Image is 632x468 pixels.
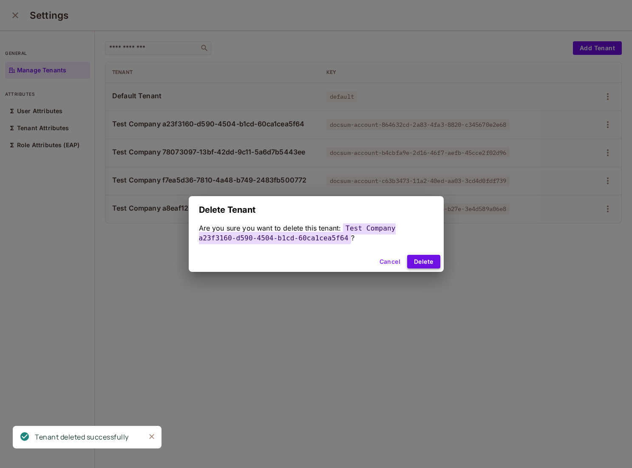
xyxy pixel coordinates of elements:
[189,196,444,223] h2: Delete Tenant
[35,432,129,442] div: Tenant deleted successfully
[376,255,404,268] button: Cancel
[199,222,396,244] span: Test Company a23f3160-d590-4504-b1cd-60ca1cea5f64
[199,224,341,232] span: Are you sure you want to delete this tenant:
[199,223,434,243] div: ?
[145,430,158,443] button: Close
[407,255,440,268] button: Delete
